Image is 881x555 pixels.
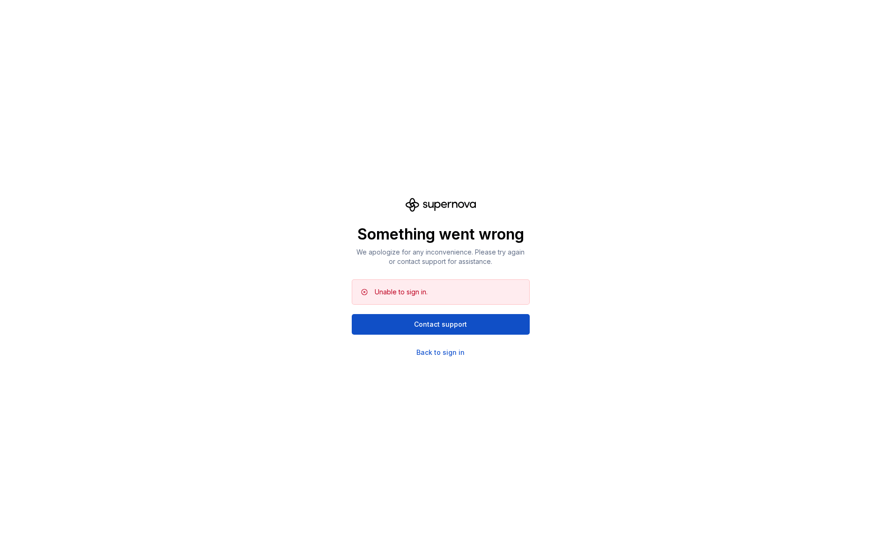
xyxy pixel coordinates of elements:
[352,314,530,335] button: Contact support
[416,348,465,357] a: Back to sign in
[352,225,530,244] p: Something went wrong
[375,287,428,297] div: Unable to sign in.
[352,247,530,266] p: We apologize for any inconvenience. Please try again or contact support for assistance.
[414,320,467,329] span: Contact support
